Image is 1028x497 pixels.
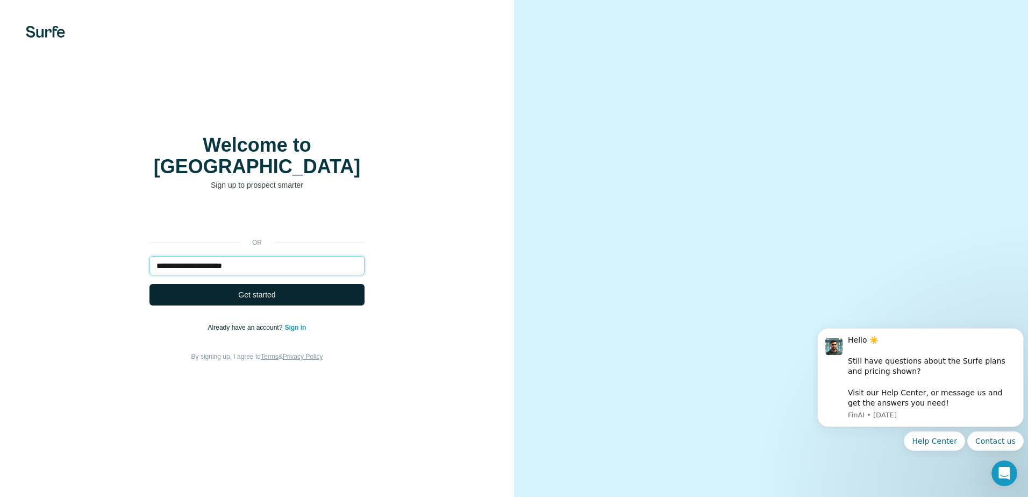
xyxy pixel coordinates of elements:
p: Sign up to prospect smarter [149,180,365,190]
iframe: Schaltfläche „Über Google anmelden“ [144,207,370,230]
button: Get started [149,284,365,306]
a: Sign in [284,324,306,331]
span: By signing up, I agree to & [191,353,323,360]
a: Terms [261,353,279,360]
img: Surfe's logo [26,26,65,38]
iframe: Dialogfeld „Über Google anmelden“ [807,11,1017,121]
h1: Welcome to [GEOGRAPHIC_DATA] [149,134,365,177]
iframe: Intercom notifications message [813,318,1028,457]
iframe: Intercom live chat [991,460,1017,486]
p: or [240,238,274,247]
span: Already have an account? [208,324,285,331]
span: Get started [238,289,275,300]
a: Privacy Policy [283,353,323,360]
